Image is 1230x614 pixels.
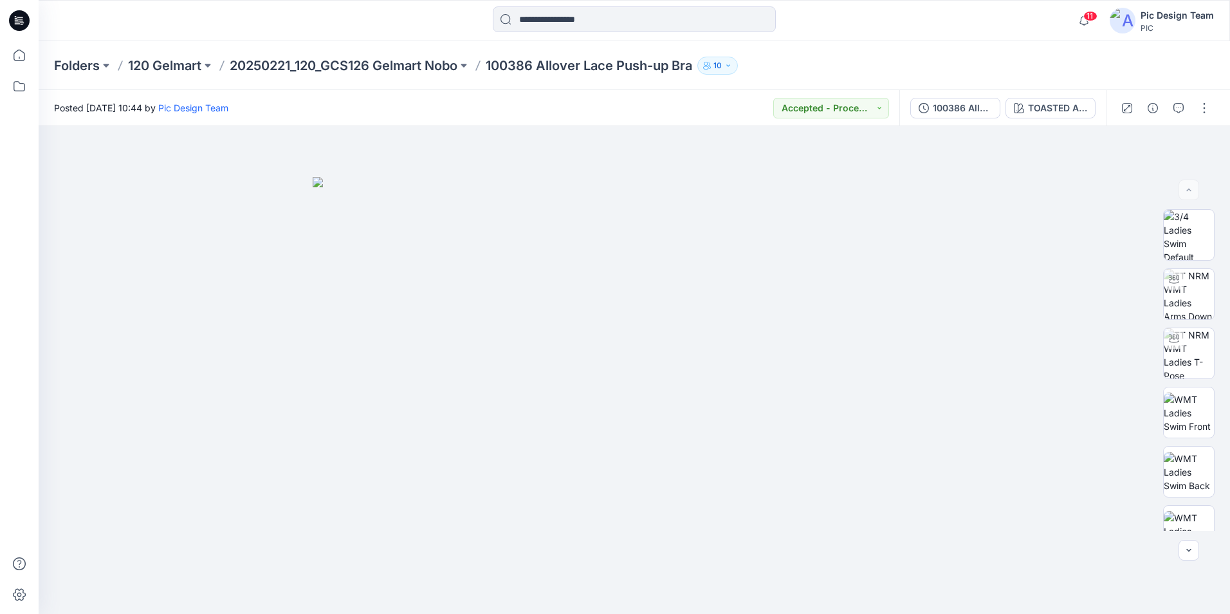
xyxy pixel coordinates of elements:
div: 100386 Allover Lace Push-up Bra_V1 [933,101,992,115]
div: PIC [1141,23,1214,33]
img: avatar [1110,8,1135,33]
button: TOASTED ALMOND [1005,98,1096,118]
a: 120 Gelmart [128,57,201,75]
img: TT NRM WMT Ladies Arms Down [1164,269,1214,319]
img: 3/4 Ladies Swim Default [1164,210,1214,260]
span: Posted [DATE] 10:44 by [54,101,228,115]
img: WMT Ladies Swim Back [1164,452,1214,492]
a: Folders [54,57,100,75]
img: WMT Ladies Swim Left [1164,511,1214,552]
a: Pic Design Team [158,102,228,113]
span: 11 [1083,11,1097,21]
img: WMT Ladies Swim Front [1164,393,1214,433]
a: 20250221_120_GCS126 Gelmart Nobo [230,57,457,75]
button: Details [1143,98,1163,118]
button: 10 [697,57,738,75]
img: eyJhbGciOiJIUzI1NiIsImtpZCI6IjAiLCJzbHQiOiJzZXMiLCJ0eXAiOiJKV1QifQ.eyJkYXRhIjp7InR5cGUiOiJzdG9yYW... [313,177,956,614]
div: Pic Design Team [1141,8,1214,23]
div: TOASTED ALMOND [1028,101,1087,115]
img: TT NRM WMT Ladies T-Pose [1164,328,1214,378]
button: 100386 Allover Lace Push-up Bra_V1 [910,98,1000,118]
p: 100386 Allover Lace Push-up Bra [486,57,692,75]
p: 10 [713,59,722,73]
